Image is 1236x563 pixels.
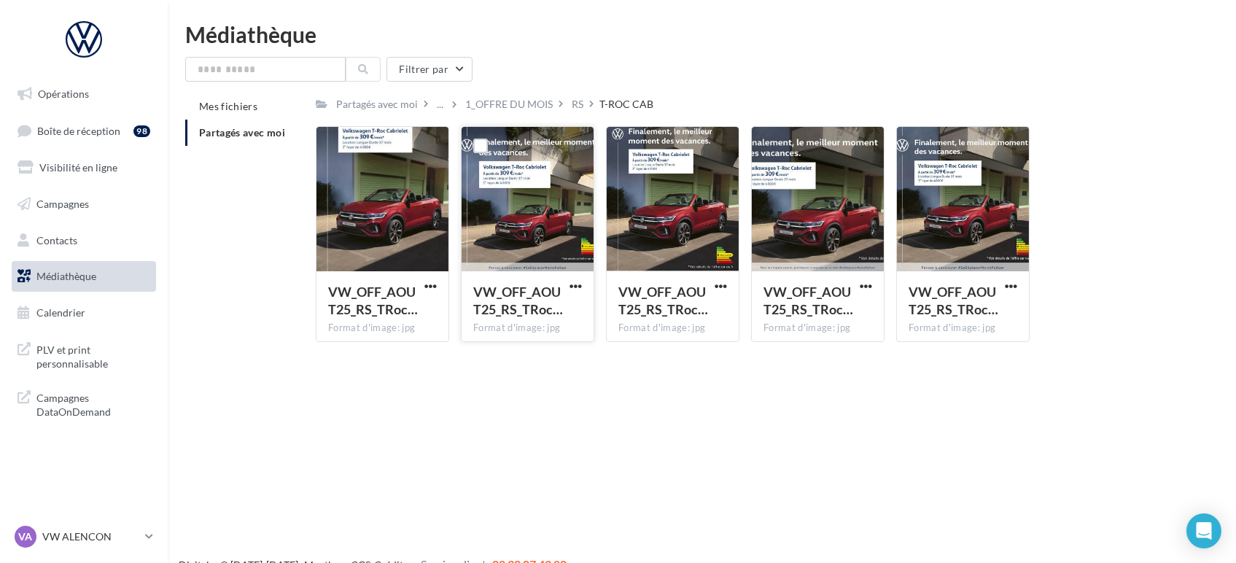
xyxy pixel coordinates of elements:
[465,97,553,112] div: 1_OFFRE DU MOIS
[473,322,582,335] div: Format d'image: jpg
[9,115,159,147] a: Boîte de réception98
[9,298,159,328] a: Calendrier
[909,322,1017,335] div: Format d'image: jpg
[185,23,1218,45] div: Médiathèque
[39,161,117,174] span: Visibilité en ligne
[9,334,159,377] a: PLV et print personnalisable
[12,523,156,551] a: VA VW ALENCON
[328,284,418,317] span: VW_OFF_AOUT25_RS_TRocCabrio_STORY
[199,100,257,112] span: Mes fichiers
[37,124,120,136] span: Boîte de réception
[336,97,418,112] div: Partagés avec moi
[618,322,727,335] div: Format d'image: jpg
[9,79,159,109] a: Opérations
[36,340,150,371] span: PLV et print personnalisable
[9,152,159,183] a: Visibilité en ligne
[36,270,96,282] span: Médiathèque
[9,189,159,220] a: Campagnes
[38,88,89,100] span: Opérations
[473,284,563,317] span: VW_OFF_AOUT25_RS_TRocCabrio_CARRE
[763,284,853,317] span: VW_OFF_AOUT25_RS_TRocCabrio_GMB
[36,306,85,319] span: Calendrier
[618,284,708,317] span: VW_OFF_AOUT25_RS_TRocCabrio_INSTA
[199,126,285,139] span: Partagés avec moi
[36,388,150,419] span: Campagnes DataOnDemand
[599,97,653,112] div: T-ROC CAB
[763,322,872,335] div: Format d'image: jpg
[572,97,583,112] div: RS
[19,529,33,544] span: VA
[328,322,437,335] div: Format d'image: jpg
[36,233,77,246] span: Contacts
[434,94,446,114] div: ...
[9,261,159,292] a: Médiathèque
[42,529,139,544] p: VW ALENCON
[9,225,159,256] a: Contacts
[133,125,150,137] div: 98
[36,198,89,210] span: Campagnes
[386,57,473,82] button: Filtrer par
[909,284,998,317] span: VW_OFF_AOUT25_RS_TRocCabrio_GMB_720x720px
[9,382,159,425] a: Campagnes DataOnDemand
[1186,513,1221,548] div: Open Intercom Messenger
